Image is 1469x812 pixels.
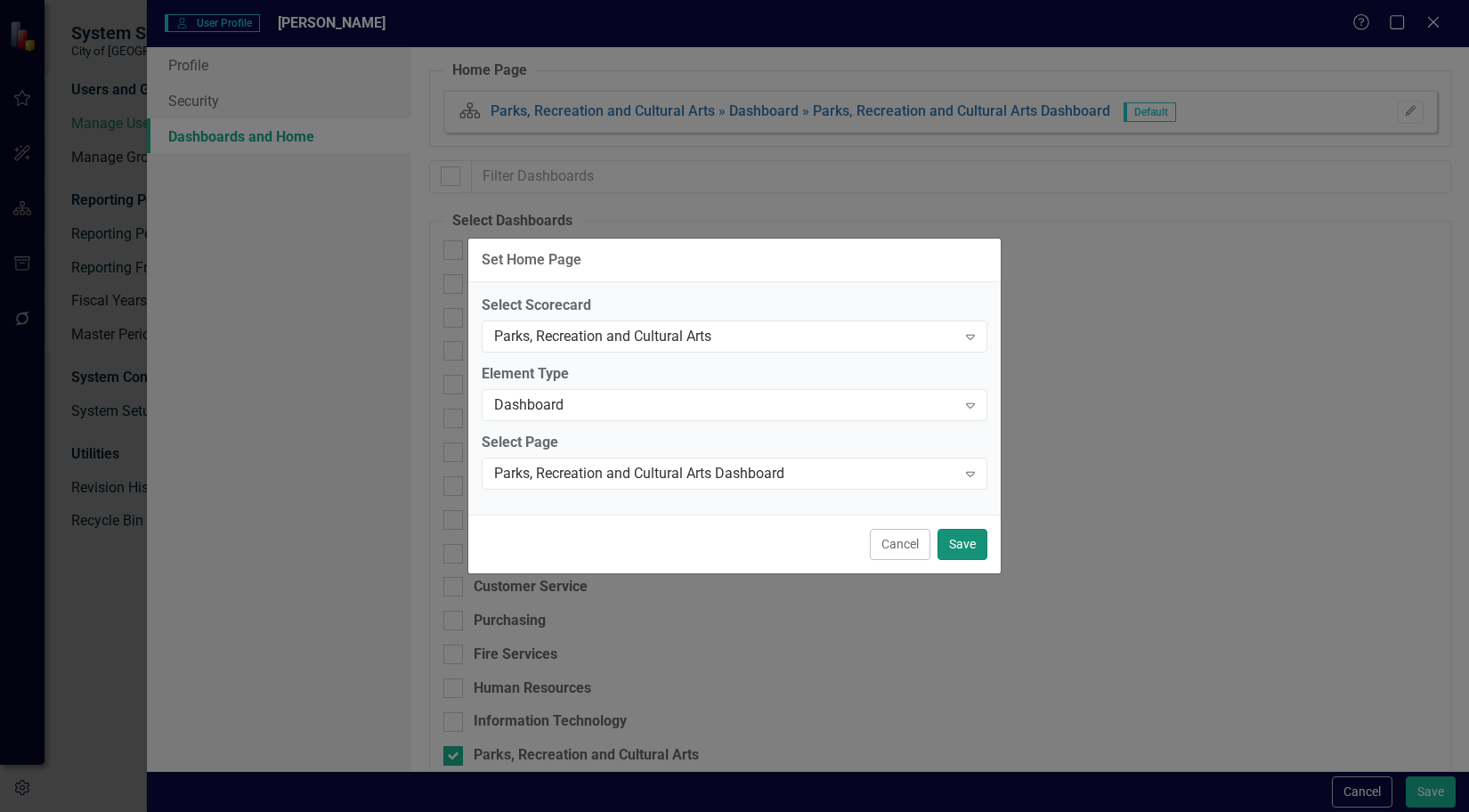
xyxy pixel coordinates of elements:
[494,327,956,347] div: Parks, Recreation and Cultural Arts
[494,463,956,483] div: Parks, Recreation and Cultural Arts Dashboard
[937,529,987,560] button: Save
[482,296,987,316] label: Select Scorecard
[870,529,930,560] button: Cancel
[482,252,581,268] div: Set Home Page
[494,394,956,415] div: Dashboard
[482,433,987,453] label: Select Page
[482,364,987,385] label: Element Type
